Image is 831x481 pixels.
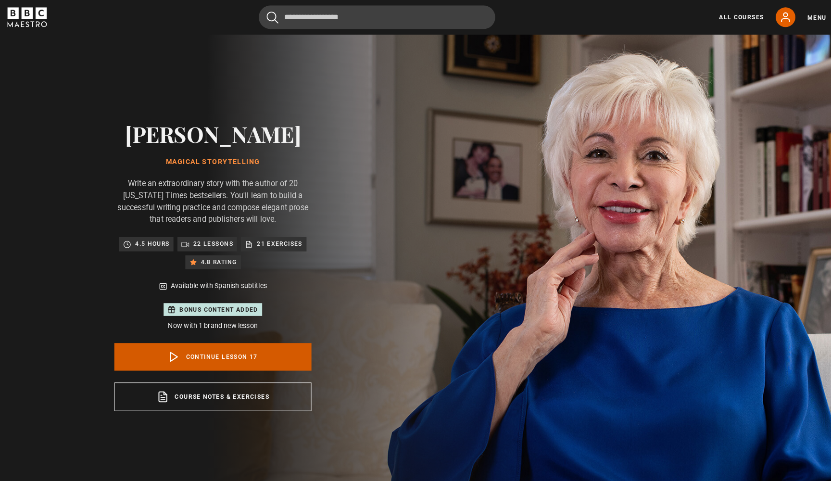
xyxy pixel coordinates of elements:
[702,13,745,21] a: All Courses
[112,313,304,323] p: Now with 1 brand new lesson
[112,174,304,220] p: Write an extraordinary story with the author of 20 [US_STATE] Times bestsellers. You'll learn to ...
[132,233,165,243] p: 4.5 hours
[252,5,483,28] input: Search
[251,233,295,243] p: 21 exercises
[112,154,304,162] h1: Magical Storytelling
[189,233,227,243] p: 22 lessons
[112,335,304,362] a: Continue lesson 17
[260,11,272,23] button: Submit the search query
[112,373,304,401] a: Course notes & exercises
[175,298,252,306] p: Bonus content added
[7,7,46,26] svg: BBC Maestro
[788,13,824,22] button: Toggle navigation
[196,251,231,261] p: 4.8 rating
[112,118,304,143] h2: [PERSON_NAME]
[167,274,261,284] p: Available with Spanish subtitles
